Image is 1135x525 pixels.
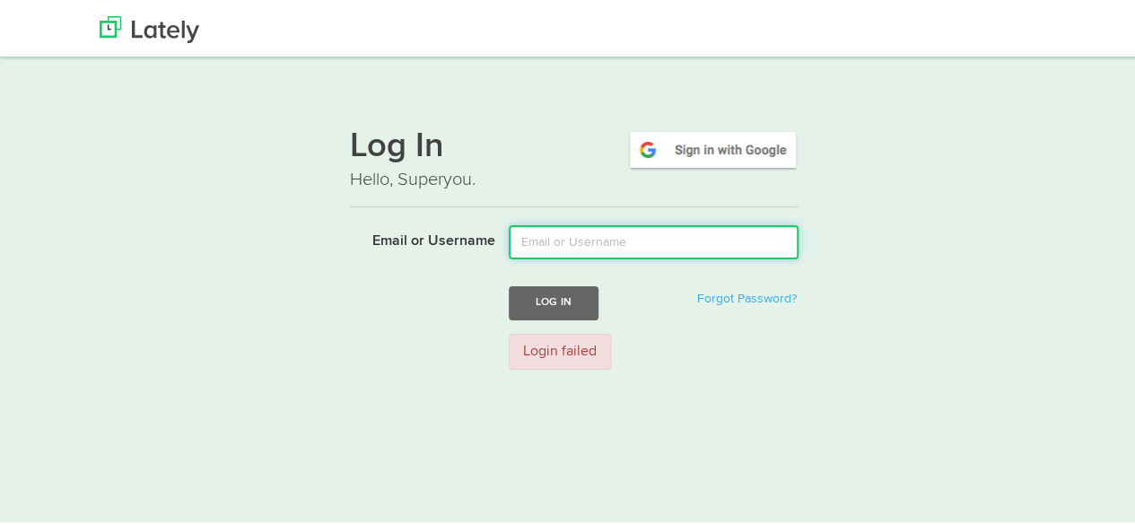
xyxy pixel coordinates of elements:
[627,127,799,168] img: google-signin.png
[509,331,611,368] div: Login failed
[350,164,799,190] p: Hello, Superyou.
[697,290,797,302] a: Forgot Password?
[509,223,799,257] input: Email or Username
[100,13,199,40] img: Lately
[336,223,495,249] label: Email or Username
[350,127,799,164] h1: Log In
[509,284,598,317] button: Log In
